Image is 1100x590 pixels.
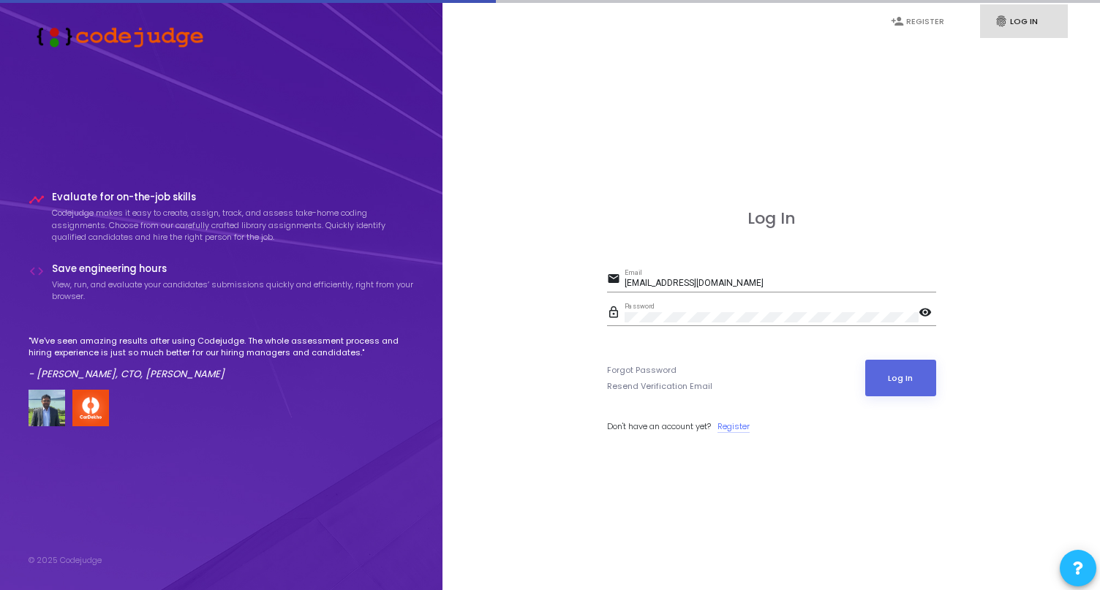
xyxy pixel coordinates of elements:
[607,305,625,322] mat-icon: lock_outline
[891,15,904,28] i: person_add
[52,263,415,275] h4: Save engineering hours
[607,364,677,377] a: Forgot Password
[29,554,102,567] div: © 2025 Codejudge
[865,360,936,396] button: Log In
[876,4,964,39] a: person_addRegister
[29,192,45,208] i: timeline
[607,209,936,228] h3: Log In
[995,15,1008,28] i: fingerprint
[980,4,1068,39] a: fingerprintLog In
[29,367,225,381] em: - [PERSON_NAME], CTO, [PERSON_NAME]
[52,207,415,243] p: Codejudge makes it easy to create, assign, track, and assess take-home coding assignments. Choose...
[919,305,936,322] mat-icon: visibility
[52,279,415,303] p: View, run, and evaluate your candidates’ submissions quickly and efficiently, right from your bro...
[717,420,750,433] a: Register
[29,263,45,279] i: code
[607,420,711,432] span: Don't have an account yet?
[625,279,936,289] input: Email
[607,271,625,289] mat-icon: email
[52,192,415,203] h4: Evaluate for on-the-job skills
[29,335,415,359] p: "We've seen amazing results after using Codejudge. The whole assessment process and hiring experi...
[29,390,65,426] img: user image
[607,380,712,393] a: Resend Verification Email
[72,390,109,426] img: company-logo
